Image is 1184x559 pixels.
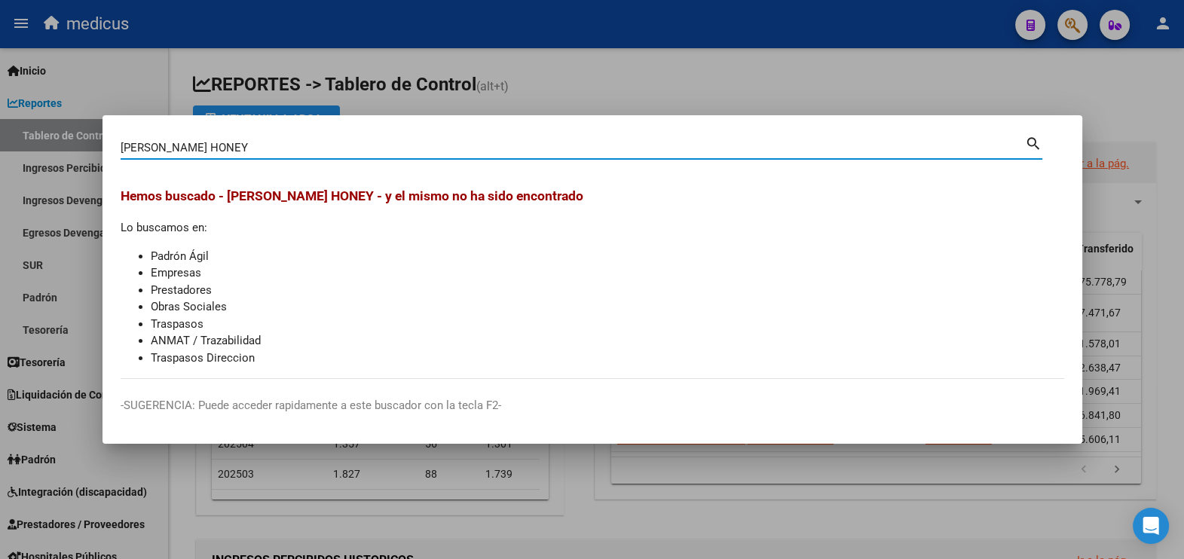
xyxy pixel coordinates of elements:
p: -SUGERENCIA: Puede acceder rapidamente a este buscador con la tecla F2- [121,397,1064,414]
li: Traspasos Direccion [151,350,1064,367]
div: Open Intercom Messenger [1133,508,1169,544]
li: Empresas [151,264,1064,282]
span: Hemos buscado - [PERSON_NAME] HONEY - y el mismo no ha sido encontrado [121,188,583,203]
li: Padrón Ágil [151,248,1064,265]
li: ANMAT / Trazabilidad [151,332,1064,350]
mat-icon: search [1025,133,1042,151]
li: Prestadores [151,282,1064,299]
li: Obras Sociales [151,298,1064,316]
div: Lo buscamos en: [121,186,1064,366]
li: Traspasos [151,316,1064,333]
